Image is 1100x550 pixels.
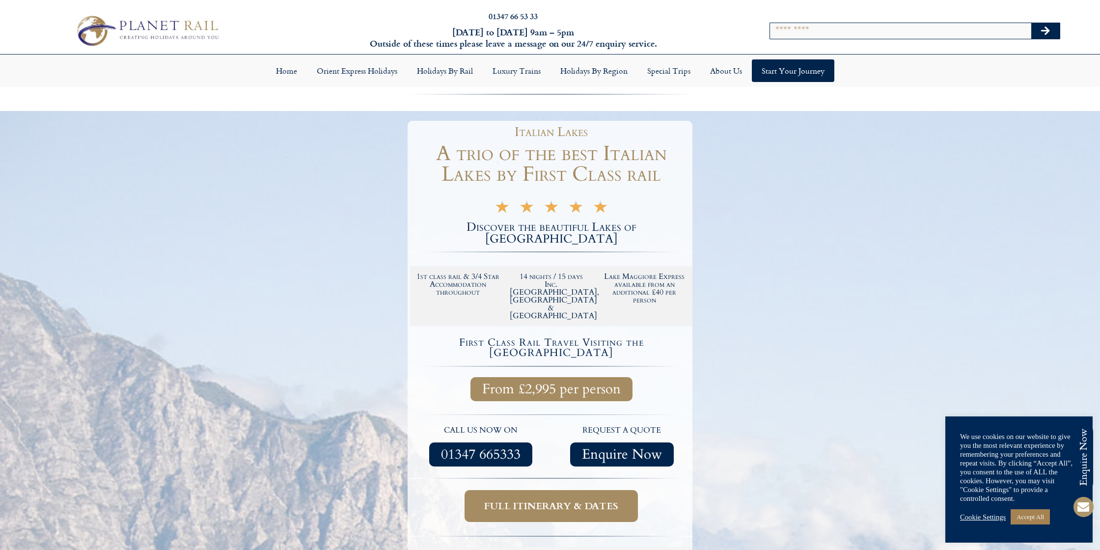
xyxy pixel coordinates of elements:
a: Orient Express Holidays [307,59,407,82]
p: call us now on [415,424,547,437]
a: Special Trips [637,59,700,82]
a: Home [266,59,307,82]
a: Holidays by Rail [407,59,483,82]
h1: Italian Lakes [415,126,687,138]
a: Start your Journey [752,59,834,82]
h1: A trio of the best Italian Lakes by First Class rail [410,143,692,185]
span: 01347 665333 [441,448,521,461]
a: Accept All [1011,509,1050,524]
p: request a quote [556,424,688,437]
nav: Menu [5,59,1095,82]
div: We use cookies on our website to give you the most relevant experience by remembering your prefer... [960,432,1078,503]
i: ★ [519,203,534,215]
span: Enquire Now [582,448,662,461]
img: Planet Rail Train Holidays Logo [71,12,222,50]
span: Full itinerary & dates [484,500,618,512]
a: From £2,995 per person [470,377,632,401]
button: Search [1031,23,1060,39]
a: Full itinerary & dates [465,490,638,522]
a: Cookie Settings [960,513,1006,522]
i: ★ [544,203,559,215]
h2: 14 nights / 15 days Inc. [GEOGRAPHIC_DATA], [GEOGRAPHIC_DATA] & [GEOGRAPHIC_DATA] [510,273,593,320]
a: Holidays by Region [550,59,637,82]
div: 5/5 [495,201,608,215]
h6: [DATE] to [DATE] 9am – 5pm Outside of these times please leave a message on our 24/7 enquiry serv... [296,27,731,50]
span: From £2,995 per person [482,383,621,395]
i: ★ [593,203,608,215]
i: ★ [495,203,510,215]
i: ★ [568,203,583,215]
a: About Us [700,59,752,82]
a: 01347 665333 [429,442,532,467]
h2: Discover the beautiful Lakes of [GEOGRAPHIC_DATA] [410,221,692,245]
h2: 1st class rail & 3/4 Star Accommodation throughout [416,273,500,296]
a: 01347 66 53 33 [489,10,538,22]
a: Luxury Trains [483,59,550,82]
h4: First Class Rail Travel Visiting the [GEOGRAPHIC_DATA] [412,337,691,358]
h2: Lake Maggiore Express available from an additional £40 per person [603,273,686,304]
a: Enquire Now [570,442,674,467]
